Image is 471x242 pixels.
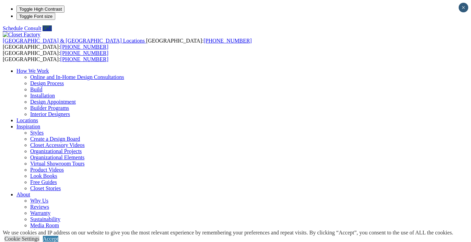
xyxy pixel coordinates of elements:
[16,5,64,13] button: Toggle High Contrast
[3,25,41,31] a: Schedule Consult
[459,3,468,12] button: Close
[30,105,69,111] a: Builder Programs
[30,229,76,234] a: Closet Factory Cares
[60,56,108,62] a: [PHONE_NUMBER]
[3,38,145,44] span: [GEOGRAPHIC_DATA] & [GEOGRAPHIC_DATA] Locations
[60,50,108,56] a: [PHONE_NUMBER]
[16,192,30,197] a: About
[3,50,108,62] span: [GEOGRAPHIC_DATA]: [GEOGRAPHIC_DATA]:
[16,117,38,123] a: Locations
[30,210,50,216] a: Warranty
[43,236,58,242] a: Accept
[30,216,60,222] a: Sustainability
[30,136,80,142] a: Create a Design Board
[3,38,252,50] span: [GEOGRAPHIC_DATA]: [GEOGRAPHIC_DATA]:
[60,44,108,50] a: [PHONE_NUMBER]
[30,142,85,148] a: Closet Accessory Videos
[30,161,85,166] a: Virtual Showroom Tours
[30,173,57,179] a: Look Books
[30,154,84,160] a: Organizational Elements
[16,124,40,129] a: Inspiration
[30,93,55,99] a: Installation
[19,14,52,19] span: Toggle Font size
[3,230,453,236] div: We use cookies and IP address on our website to give you the most relevant experience by remember...
[30,74,124,80] a: Online and In-Home Design Consultations
[30,204,49,210] a: Reviews
[30,198,48,204] a: Why Us
[30,179,57,185] a: Free Guides
[19,7,62,12] span: Toggle High Contrast
[30,148,82,154] a: Organizational Projects
[30,167,64,173] a: Product Videos
[3,38,146,44] a: [GEOGRAPHIC_DATA] & [GEOGRAPHIC_DATA] Locations
[30,185,61,191] a: Closet Stories
[30,111,70,117] a: Interior Designers
[30,87,43,92] a: Build
[3,32,40,38] img: Closet Factory
[16,68,49,74] a: How We Work
[30,80,64,86] a: Design Process
[4,236,39,242] a: Cookie Settings
[30,99,76,105] a: Design Appointment
[30,222,59,228] a: Media Room
[203,38,251,44] a: [PHONE_NUMBER]
[30,130,44,136] a: Styles
[16,13,55,20] button: Toggle Font size
[43,25,52,31] a: Call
